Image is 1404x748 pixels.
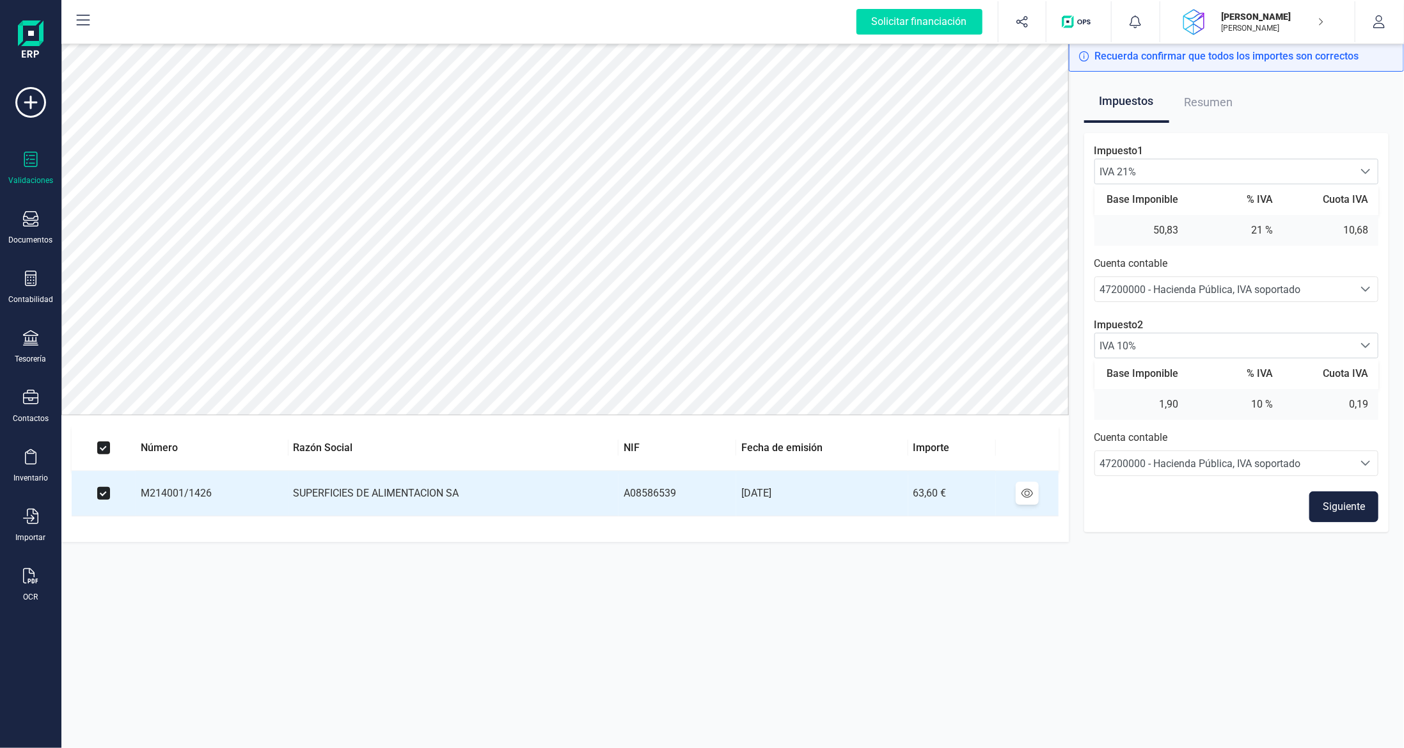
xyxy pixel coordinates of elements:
button: Solicitar financiación [841,1,998,42]
div: Validaciones [8,175,53,186]
th: Importe [908,426,996,471]
img: Logo Finanedi [18,20,43,61]
span: IVA 21% [1095,159,1354,184]
button: Logo de OPS [1054,1,1103,42]
th: Fecha de emisión [736,426,908,471]
div: OCR [24,592,38,602]
td: 1,90 [1094,398,1189,411]
th: Base Imponible [1094,193,1189,206]
div: Documentos [9,235,53,245]
th: Cuota IVA [1284,367,1378,380]
span: 47200000 - Hacienda Pública, IVA soportado [1100,458,1301,470]
td: 50,83 [1094,224,1189,237]
td: 10,68 [1284,224,1378,237]
img: Logo de OPS [1062,15,1096,28]
th: NIF [619,426,736,471]
span: Recuerda confirmar que todos los importes son correctos [1095,49,1359,64]
span: 47200000 - Hacienda Pública, IVA soportado [1100,283,1301,296]
th: % IVA [1189,193,1284,206]
p: Impuesto 2 [1094,317,1378,333]
td: A08586539 [619,471,736,516]
span: Resumen [1185,82,1233,123]
td: 0,19 [1284,398,1378,411]
span: IVA 10% [1095,333,1354,358]
span: Impuestos [1100,82,1154,120]
button: DA[PERSON_NAME][PERSON_NAME] [1176,1,1339,42]
p: Cuenta contable [1094,256,1378,271]
th: Razón Social [288,426,619,471]
div: Seleccione una cuenta [1353,277,1378,301]
div: Tesorería [15,354,47,364]
div: Seleccionar tipo de iva [1353,159,1378,184]
th: % IVA [1189,367,1284,380]
td: 21 % [1189,224,1284,237]
th: Base Imponible [1094,367,1189,380]
img: DA [1181,8,1209,36]
th: Número [136,426,288,471]
div: Seleccione una cuenta [1353,451,1378,475]
td: 63,60 € [908,471,996,516]
div: Solicitar financiación [856,9,982,35]
th: Cuota IVA [1284,193,1378,206]
div: Inventario [13,473,48,483]
p: [PERSON_NAME] [1222,10,1324,23]
td: SUPERFICIES DE ALIMENTACION SA [288,471,619,516]
td: [DATE] [736,471,908,516]
td: 10 % [1189,398,1284,411]
div: Contabilidad [8,294,53,305]
p: [PERSON_NAME] [1222,23,1324,33]
td: M214001/1426 [136,471,288,516]
p: Cuenta contable [1094,430,1378,445]
button: Siguiente [1309,491,1378,522]
div: Seleccionar tipo de iva [1353,333,1378,358]
p: Impuesto 1 [1094,143,1378,159]
div: Contactos [13,413,49,424]
div: Importar [16,532,46,543]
